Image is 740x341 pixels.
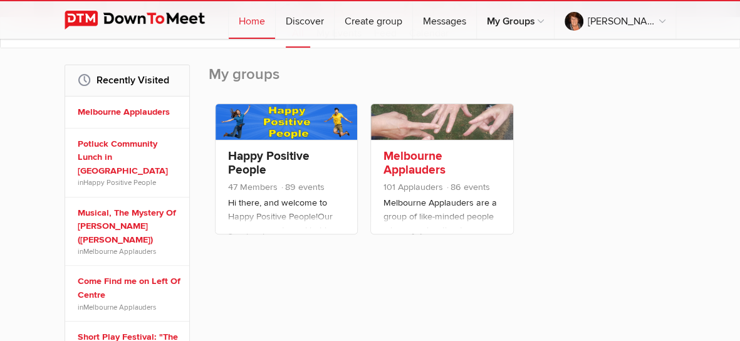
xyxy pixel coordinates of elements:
a: Musical, The Mystery Of [PERSON_NAME] ([PERSON_NAME]) [78,206,180,247]
a: [PERSON_NAME] [555,1,675,39]
a: Melbourne Applauders [78,105,180,119]
a: My Groups [477,1,554,39]
a: Melbourne Applauders [83,303,156,312]
a: Discover [276,1,334,39]
a: Happy Positive People [83,178,156,187]
span: in [78,302,180,312]
a: Melbourne Applauders [83,247,156,256]
span: in [78,177,180,187]
a: Potluck Community Lunch in [GEOGRAPHIC_DATA] [78,137,180,178]
a: Melbourne Applauders [383,149,446,177]
a: Create group [335,1,412,39]
img: DownToMeet [65,11,224,29]
span: in [78,246,180,256]
a: Come Find me on Left Of Centre [78,275,180,302]
span: 101 Applauders [383,182,443,192]
p: Hi there, and welcome to Happy Positive People!Our group is private and hidden so you are probabl... [228,196,345,259]
span: 47 Members [228,182,278,192]
a: Home [229,1,275,39]
span: 89 events [280,182,325,192]
h2: Recently Visited [78,65,177,95]
a: Messages [413,1,476,39]
span: 86 events [446,182,490,192]
a: Happy Positive People [228,149,310,177]
p: Melbourne Applauders are a group of like-minded people who enjoy live theatre, shows, cinema, din... [383,196,501,259]
h2: My groups [209,65,676,97]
